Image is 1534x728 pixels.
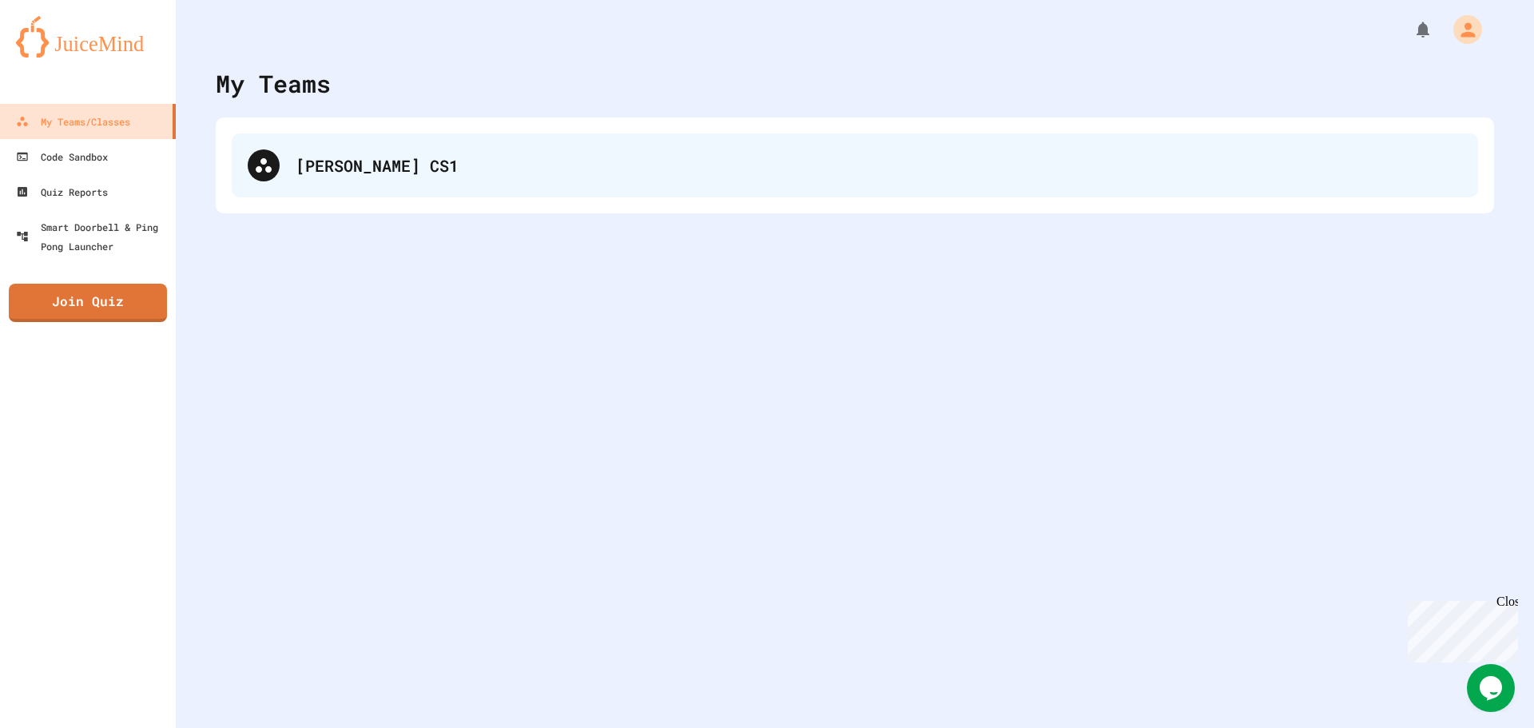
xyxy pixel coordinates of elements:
div: My Account [1437,11,1486,48]
div: [PERSON_NAME] CS1 [232,133,1478,197]
div: Chat with us now!Close [6,6,110,101]
a: Join Quiz [9,284,167,322]
div: Quiz Reports [16,182,108,201]
div: My Teams/Classes [16,112,130,131]
div: [PERSON_NAME] CS1 [296,153,1462,177]
iframe: chat widget [1401,595,1518,662]
div: Code Sandbox [16,147,108,166]
div: Smart Doorbell & Ping Pong Launcher [16,217,169,256]
img: logo-orange.svg [16,16,160,58]
iframe: chat widget [1467,664,1518,712]
div: My Teams [216,66,331,101]
div: My Notifications [1384,16,1437,43]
